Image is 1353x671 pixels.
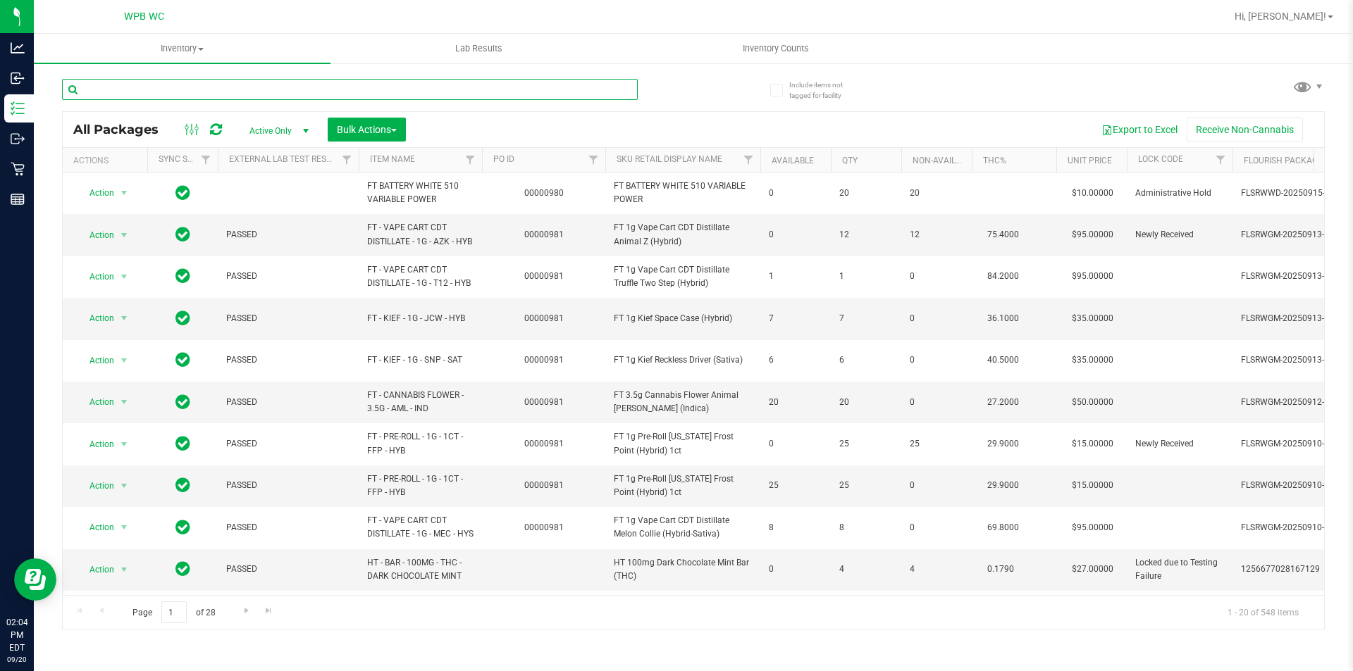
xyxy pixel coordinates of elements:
a: 00000981 [524,522,564,532]
span: All Packages [73,122,173,137]
span: HT 100mg Dark Chocolate Mint Bar (THC) [614,556,752,583]
span: FT BATTERY WHITE 510 VARIABLE POWER [614,180,752,206]
a: Filter [1209,148,1232,172]
a: THC% [983,156,1006,165]
span: FT 1g Pre-Roll [US_STATE] Frost Point (Hybrid) 1ct [614,472,752,499]
span: 25 [839,437,893,451]
span: FT - VAPE CART CDT DISTILLATE - 1G - T12 - HYB [367,263,474,290]
span: Newly Received [1135,437,1224,451]
span: 25 [839,479,893,492]
span: In Sync [175,392,190,412]
a: PO ID [493,154,514,164]
span: 6 [839,353,893,367]
a: Inventory Counts [627,34,924,63]
span: $35.00000 [1065,308,1120,329]
span: Action [77,308,115,328]
span: Action [77,183,115,203]
span: Action [77,518,115,537]
span: select [116,183,133,203]
span: 0 [769,187,822,200]
inline-svg: Outbound [11,132,25,146]
span: 0 [769,228,822,242]
span: Locked due to Testing Failure [1135,556,1224,583]
a: Sync Status [159,154,213,164]
a: 00000981 [524,230,564,239]
span: $15.00000 [1065,475,1120,496]
span: 0 [910,353,963,367]
a: Item Name [370,154,415,164]
a: 00000981 [524,271,564,281]
span: Inventory [34,42,330,55]
span: Inventory Counts [724,42,828,55]
span: 0 [910,312,963,325]
span: $15.00000 [1065,434,1120,454]
div: Actions [73,156,142,165]
inline-svg: Reports [11,192,25,206]
span: 0 [769,437,822,451]
span: 7 [839,312,893,325]
span: select [116,392,133,412]
span: 36.1000 [980,308,1026,329]
span: FT 1g Vape Cart CDT Distillate Truffle Two Step (Hybrid) [614,263,752,290]
span: $95.00000 [1065,225,1120,245]
a: Go to the next page [236,601,257,620]
span: Action [77,351,115,370]
span: FT 1g Vape Cart CDT Distillate Animal Z (Hybrid) [614,221,752,248]
a: 00000981 [524,355,564,365]
span: 0 [910,270,963,283]
span: 84.2000 [980,266,1026,287]
span: select [116,476,133,496]
a: Filter [737,148,760,172]
a: 00000981 [524,313,564,323]
span: 20 [839,187,893,200]
span: 8 [769,521,822,534]
span: 0 [910,521,963,534]
a: Filter [459,148,482,172]
span: select [116,308,133,328]
span: select [116,434,133,454]
span: FT 1g Kief Space Case (Hybrid) [614,312,752,325]
span: PASSED [226,312,350,325]
span: In Sync [175,225,190,244]
span: Bulk Actions [337,124,397,135]
span: Action [77,560,115,579]
iframe: Resource center [14,558,56,601]
span: Action [77,434,115,454]
span: 6 [769,353,822,367]
inline-svg: Inventory [11,101,25,115]
button: Receive Non-Cannabis [1187,118,1303,142]
span: 40.5000 [980,350,1026,370]
span: Page of 28 [121,601,227,623]
a: Filter [194,148,218,172]
span: Hi, [PERSON_NAME]! [1235,11,1326,22]
input: Search Package ID, Item Name, SKU, Lot or Part Number... [62,79,638,100]
span: 20 [910,187,963,200]
span: 7 [769,312,822,325]
button: Bulk Actions [328,118,406,142]
span: 1 [769,270,822,283]
span: 69.8000 [980,518,1026,538]
span: 27.2000 [980,392,1026,413]
span: 20 [839,396,893,409]
span: In Sync [175,434,190,453]
a: Filter [582,148,605,172]
a: Lab Results [330,34,627,63]
a: 00000981 [524,480,564,490]
a: 00000981 [524,397,564,407]
span: select [116,560,133,579]
span: FT 3.5g Cannabis Flower Animal [PERSON_NAME] (Indica) [614,389,752,415]
a: Sku Retail Display Name [617,154,722,164]
span: 0 [910,396,963,409]
span: 29.9000 [980,434,1026,454]
span: Newly Received [1135,228,1224,242]
a: Inventory [34,34,330,63]
span: PASSED [226,437,350,451]
inline-svg: Retail [11,162,25,176]
span: FT - PRE-ROLL - 1G - 1CT - FFP - HYB [367,430,474,457]
span: FT BATTERY WHITE 510 VARIABLE POWER [367,180,474,206]
span: PASSED [226,563,350,576]
a: Go to the last page [259,601,279,620]
a: Non-Available [913,156,975,165]
a: External Lab Test Result [229,154,340,164]
span: In Sync [175,183,190,203]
